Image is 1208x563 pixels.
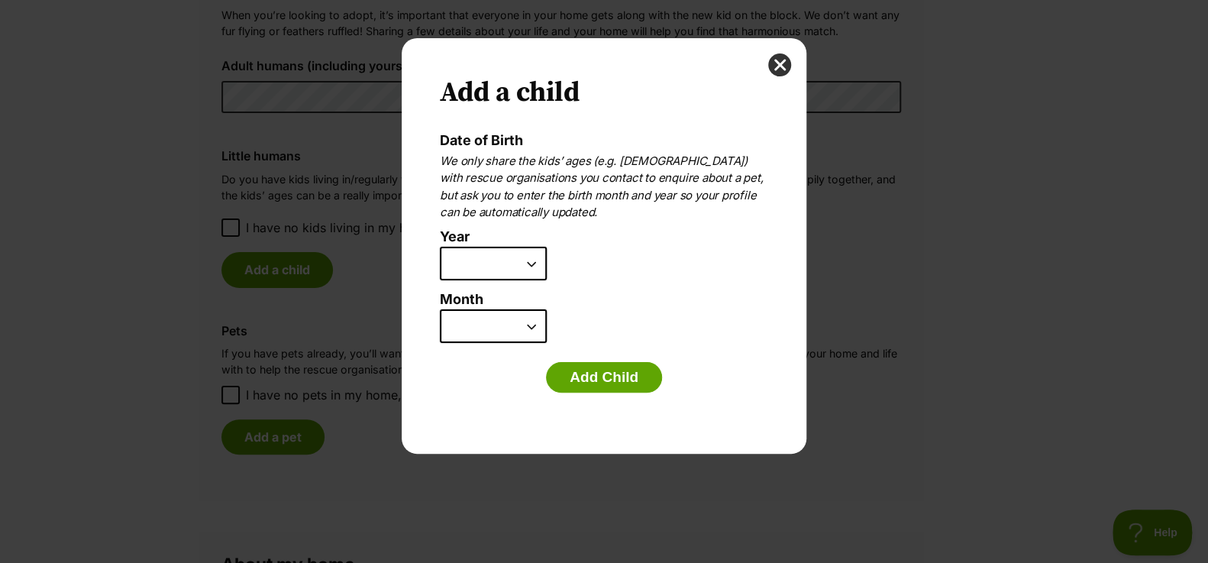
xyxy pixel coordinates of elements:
[546,362,662,393] button: Add Child
[440,292,768,308] label: Month
[768,53,791,76] button: close
[440,132,523,148] label: Date of Birth
[440,229,761,245] label: Year
[440,76,768,110] h2: Add a child
[440,153,768,222] p: We only share the kids’ ages (e.g. [DEMOGRAPHIC_DATA]) with rescue organisations you contact to e...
